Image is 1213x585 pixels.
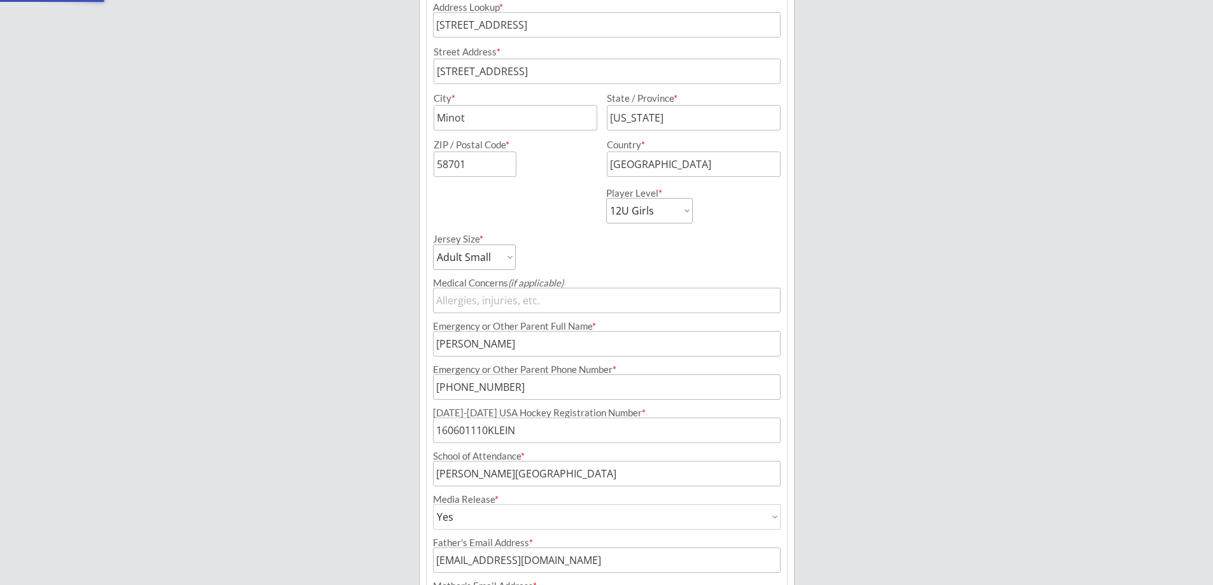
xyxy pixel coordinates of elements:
[433,365,781,374] div: Emergency or Other Parent Phone Number
[508,277,564,288] em: (if applicable)
[433,538,781,547] div: Father's Email Address
[433,321,781,331] div: Emergency or Other Parent Full Name
[433,408,781,418] div: [DATE]-[DATE] USA Hockey Registration Number
[433,495,781,504] div: Media Release
[434,94,595,103] div: City
[433,451,781,461] div: School of Attendance
[434,140,595,150] div: ZIP / Postal Code
[606,188,693,198] div: Player Level
[433,278,781,288] div: Medical Concerns
[433,3,781,12] div: Address Lookup
[433,12,781,38] input: Street, City, Province/State
[433,288,781,313] input: Allergies, injuries, etc.
[434,47,781,57] div: Street Address
[607,140,765,150] div: Country
[433,234,499,244] div: Jersey Size
[607,94,765,103] div: State / Province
